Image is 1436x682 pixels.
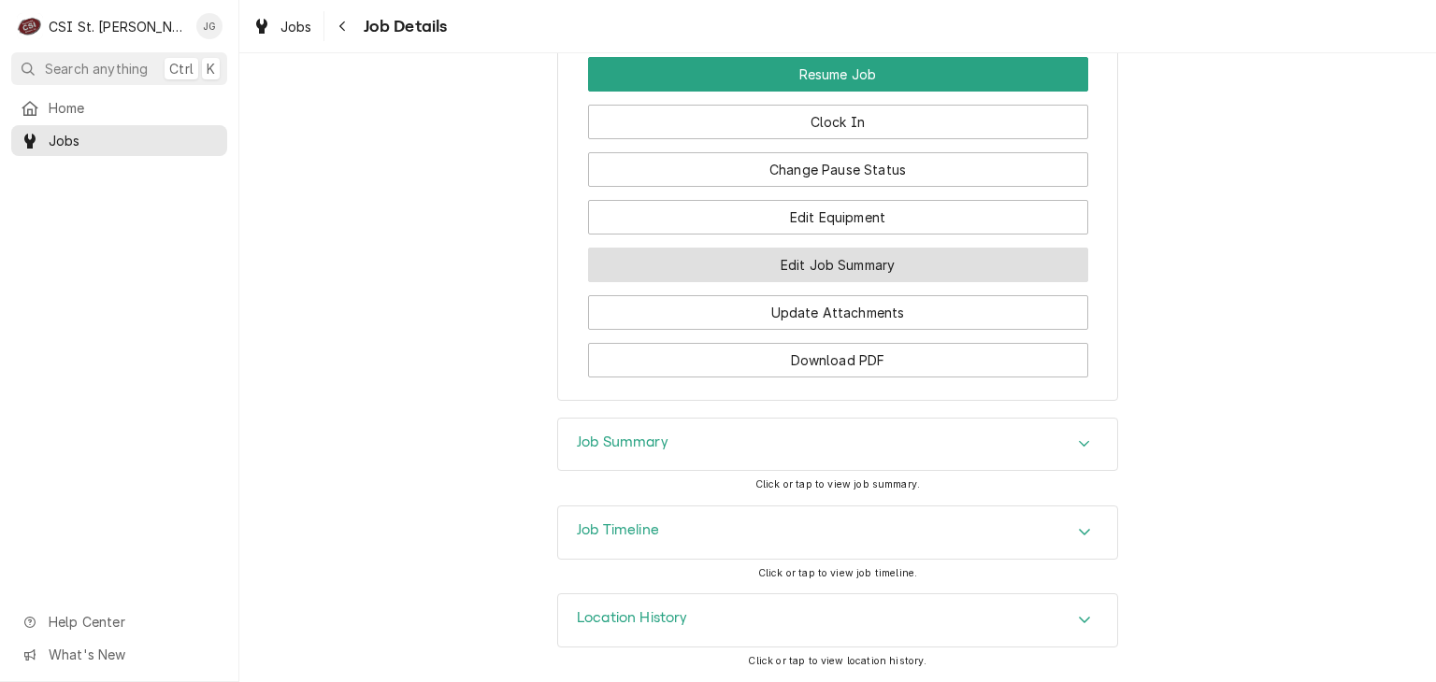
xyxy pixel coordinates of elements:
a: Home [11,92,227,123]
div: Accordion Header [558,506,1117,559]
div: Button Group Row [588,282,1088,330]
div: Location History [557,593,1118,647]
h3: Location History [577,609,688,627]
span: Jobs [49,131,218,150]
div: JG [196,13,223,39]
a: Go to What's New [11,639,227,670]
a: Jobs [11,125,227,156]
a: Jobs [245,11,320,42]
span: Click or tap to view job timeline. [758,567,917,579]
div: Job Timeline [557,505,1118,560]
div: Button Group Row [588,234,1088,282]
div: Accordion Header [558,419,1117,471]
div: Jeff George's Avatar [196,13,223,39]
h3: Job Summary [577,433,668,451]
button: Resume Job [588,57,1088,92]
button: Edit Equipment [588,200,1088,234]
span: K [207,59,215,78]
div: Job Summary [557,418,1118,472]
span: What's New [49,645,216,664]
button: Download PDF [588,343,1088,377]
button: Accordion Details Expand Trigger [558,594,1117,646]
div: Button Group Row [588,139,1088,187]
div: Button Group Row [588,57,1088,92]
span: Home [49,98,218,118]
a: Go to Help Center [11,606,227,637]
button: Edit Job Summary [588,248,1088,282]
button: Clock In [588,105,1088,139]
button: Accordion Details Expand Trigger [558,506,1117,559]
button: Navigate back [328,11,358,41]
div: Accordion Header [558,594,1117,646]
button: Change Pause Status [588,152,1088,187]
div: CSI St. Louis's Avatar [17,13,43,39]
div: Button Group Row [588,330,1088,377]
h3: Job Timeline [577,521,659,539]
div: C [17,13,43,39]
span: Click or tap to view job summary. [755,478,920,490]
span: Jobs [280,17,312,36]
span: Help Center [49,612,216,632]
span: Search anything [45,59,148,78]
div: Button Group Row [588,187,1088,234]
div: Button Group Row [588,92,1088,139]
span: Job Details [358,14,448,39]
span: Ctrl [169,59,194,78]
button: Accordion Details Expand Trigger [558,419,1117,471]
div: Button Group [588,57,1088,377]
div: CSI St. [PERSON_NAME] [49,17,186,36]
button: Update Attachments [588,295,1088,330]
span: Click or tap to view location history. [748,655,926,667]
button: Search anythingCtrlK [11,52,227,85]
